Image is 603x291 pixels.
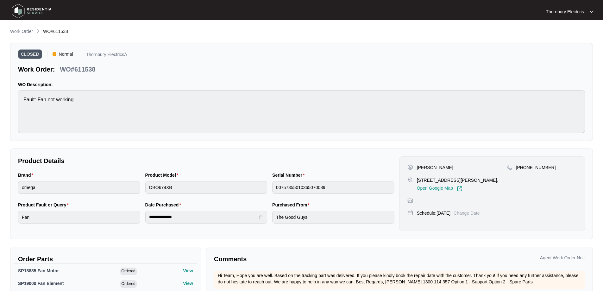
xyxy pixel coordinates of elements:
[546,9,584,15] p: Thornbury Electrics
[272,172,307,178] label: Serial Number
[18,202,71,208] label: Product Fault or Query
[272,211,394,224] input: Purchased From
[60,65,95,74] p: WO#611538
[454,210,480,216] p: Change Date
[43,29,68,34] span: WO#611538
[10,28,33,35] p: Work Order
[417,164,453,171] p: [PERSON_NAME]
[35,28,41,34] img: chevron-right
[145,181,267,194] input: Product Model
[18,211,140,224] input: Product Fault or Query
[540,255,585,261] p: Agent Work Order No :
[18,81,585,88] p: WO Description:
[18,90,585,133] textarea: Fault: Fan not working.
[590,10,594,13] img: dropdown arrow
[9,2,54,21] img: residentia service logo
[183,268,193,274] p: View
[214,255,395,263] p: Comments
[18,181,140,194] input: Brand
[18,281,64,286] span: SP19000 Fan Element
[407,164,413,170] img: user-pin
[120,280,137,288] span: Ordered
[18,255,193,263] p: Order Parts
[149,214,258,220] input: Date Purchased
[407,210,413,216] img: map-pin
[9,28,34,35] a: Work Order
[457,186,462,192] img: Link-External
[18,65,55,74] p: Work Order:
[18,49,42,59] span: CLOSED
[417,186,462,192] a: Open Google Map
[417,210,450,216] p: Schedule: [DATE]
[145,172,181,178] label: Product Model
[272,202,312,208] label: Purchased From
[407,198,413,204] img: map-pin
[183,280,193,287] p: View
[18,156,394,165] p: Product Details
[18,172,36,178] label: Brand
[506,164,512,170] img: map-pin
[53,52,56,56] img: Vercel Logo
[145,202,184,208] label: Date Purchased
[18,268,59,273] span: SP18885 Fan Motor
[516,164,556,171] p: [PHONE_NUMBER]
[120,268,137,275] span: Ordered
[56,49,76,59] span: Normal
[86,52,127,59] p: Thornbury ElectricsÂ
[417,177,499,183] p: [STREET_ADDRESS][PERSON_NAME],
[407,177,413,183] img: map-pin
[272,181,394,194] input: Serial Number
[218,272,581,285] p: Hi Team, Hope you are well. Based on the tracking part was delivered. If you please kindly book t...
